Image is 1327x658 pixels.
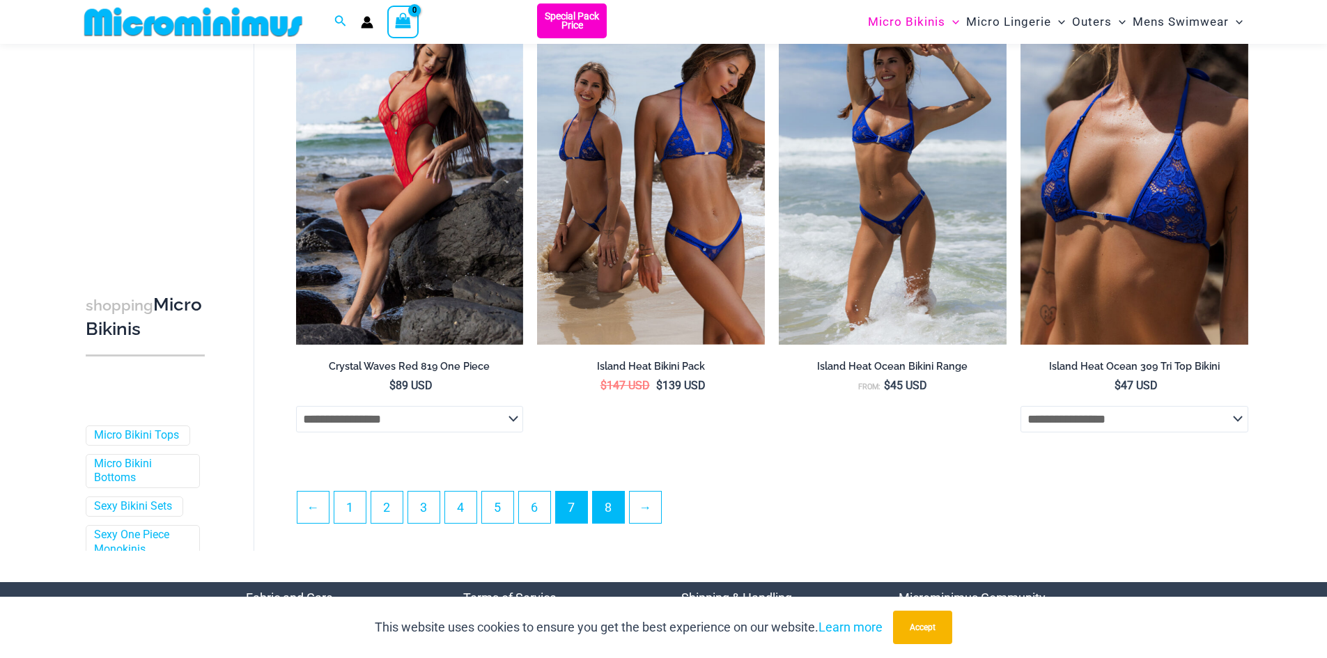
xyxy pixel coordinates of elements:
[519,492,550,523] a: Page 6
[361,16,373,29] a: Account icon link
[537,3,765,345] a: Island Heat Ocean Bikini Pack Island Heat Ocean 309 Top 421 Bottom 01Island Heat Ocean 309 Top 42...
[1115,379,1121,392] span: $
[656,379,662,392] span: $
[779,360,1007,373] h2: Island Heat Ocean Bikini Range
[296,3,524,345] a: Crystal Waves Red 819 One Piece 04Crystal Waves Red 819 One Piece 03Crystal Waves Red 819 One Pie...
[334,13,347,31] a: Search icon link
[94,499,172,514] a: Sexy Bikini Sets
[818,620,883,634] a: Learn more
[1021,360,1248,373] h2: Island Heat Ocean 309 Tri Top Bikini
[779,3,1007,345] a: Island Heat Ocean 359 Top 439 Bottom 01Island Heat Ocean 359 Top 439 Bottom 04Island Heat Ocean 3...
[966,4,1051,40] span: Micro Lingerie
[537,360,765,378] a: Island Heat Bikini Pack
[1129,4,1246,40] a: Mens SwimwearMenu ToggleMenu Toggle
[864,4,963,40] a: Micro BikinisMenu ToggleMenu Toggle
[408,492,440,523] a: Page 3
[1229,4,1243,40] span: Menu Toggle
[375,617,883,638] p: This website uses cookies to ensure you get the best experience on our website.
[463,590,557,605] a: Terms of Service
[537,12,607,30] b: Special Pack Price
[656,379,706,392] bdi: 139 USD
[296,360,524,378] a: Crystal Waves Red 819 One Piece
[79,6,308,38] img: MM SHOP LOGO FLAT
[296,491,1248,531] nav: Product Pagination
[945,4,959,40] span: Menu Toggle
[537,360,765,373] h2: Island Heat Bikini Pack
[556,492,587,523] span: Page 7
[868,4,945,40] span: Micro Bikinis
[593,492,624,523] a: Page 8
[779,3,1007,345] img: Island Heat Ocean 359 Top 439 Bottom 01
[94,528,189,557] a: Sexy One Piece Monokinis
[389,379,433,392] bdi: 89 USD
[1021,360,1248,378] a: Island Heat Ocean 309 Tri Top Bikini
[1021,3,1248,345] img: Island Heat Ocean 309 Top 01
[389,379,396,392] span: $
[1051,4,1065,40] span: Menu Toggle
[86,293,205,341] h3: Micro Bikinis
[1072,4,1112,40] span: Outers
[963,4,1069,40] a: Micro LingerieMenu ToggleMenu Toggle
[296,360,524,373] h2: Crystal Waves Red 819 One Piece
[371,492,403,523] a: Page 2
[600,379,607,392] span: $
[482,492,513,523] a: Page 5
[334,492,366,523] a: Page 1
[899,590,1046,605] a: Microminimus Community
[94,457,189,486] a: Micro Bikini Bottoms
[537,3,765,345] img: Island Heat Ocean Bikini Pack
[1021,3,1248,345] a: Island Heat Ocean 309 Top 01Island Heat Ocean 309 Top 02Island Heat Ocean 309 Top 02
[884,379,890,392] span: $
[600,379,650,392] bdi: 147 USD
[1115,379,1158,392] bdi: 47 USD
[862,2,1249,42] nav: Site Navigation
[1112,4,1126,40] span: Menu Toggle
[86,297,153,314] span: shopping
[445,492,476,523] a: Page 4
[94,428,179,443] a: Micro Bikini Tops
[246,590,333,605] a: Fabric and Care
[297,492,329,523] a: ←
[1133,4,1229,40] span: Mens Swimwear
[893,611,952,644] button: Accept
[884,379,927,392] bdi: 45 USD
[779,360,1007,378] a: Island Heat Ocean Bikini Range
[630,492,661,523] a: →
[681,590,792,605] a: Shipping & Handling
[1069,4,1129,40] a: OutersMenu ToggleMenu Toggle
[296,3,524,345] img: Crystal Waves Red 819 One Piece 04
[387,6,419,38] a: View Shopping Cart, empty
[858,382,880,391] span: From:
